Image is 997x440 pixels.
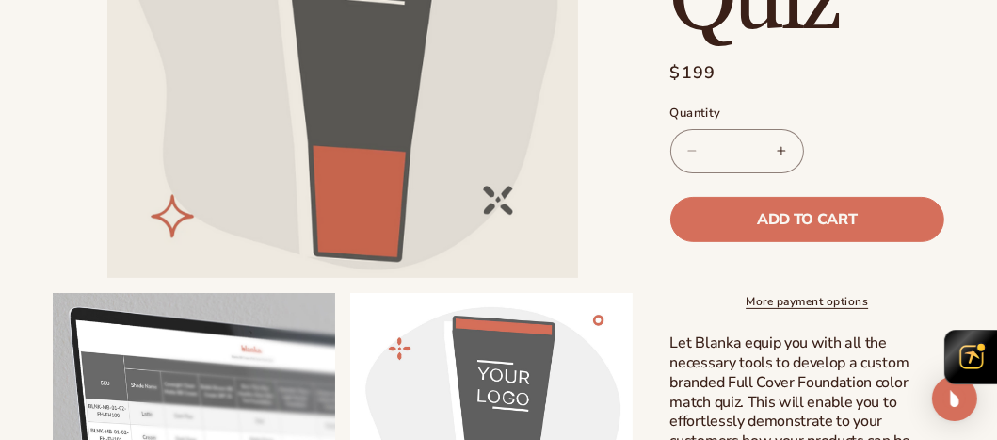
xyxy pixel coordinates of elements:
span: Add to cart [757,212,857,227]
label: Quantity [670,105,944,123]
span: $199 [670,60,716,86]
div: Open Intercom Messenger [932,376,977,421]
a: More payment options [670,293,944,310]
button: Add to cart [670,197,944,242]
